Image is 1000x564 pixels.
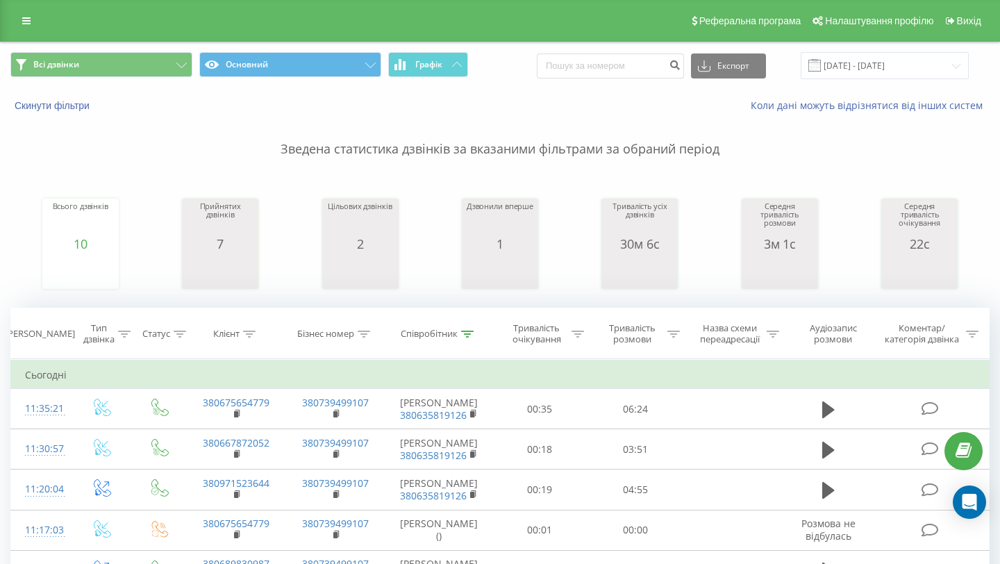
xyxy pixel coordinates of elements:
[297,329,354,340] div: Бізнес номер
[385,510,492,550] td: [PERSON_NAME] ()
[953,486,986,519] div: Open Intercom Messenger
[745,202,815,237] div: Середня тривалість розмови
[10,113,990,158] p: Зведена статистика дзвінків за вказаними фільтрами за обраний період
[401,329,458,340] div: Співробітник
[492,429,588,470] td: 00:18
[302,517,369,530] a: 380739499107
[881,322,962,346] div: Коментар/категорія дзвінка
[83,322,115,346] div: Тип дзвінка
[415,60,442,69] span: Графік
[795,322,871,346] div: Аудіозапис розмови
[400,408,467,422] a: 380635819126
[302,396,369,409] a: 380739499107
[185,237,255,251] div: 7
[885,237,954,251] div: 22с
[696,322,763,346] div: Назва схеми переадресації
[885,202,954,237] div: Середня тривалість очікування
[825,15,933,26] span: Налаштування профілю
[691,53,766,78] button: Експорт
[5,329,75,340] div: [PERSON_NAME]
[400,489,467,502] a: 380635819126
[25,395,58,422] div: 11:35:21
[492,389,588,429] td: 00:35
[328,202,392,237] div: Цільових дзвінків
[53,237,108,251] div: 10
[328,237,392,251] div: 2
[388,52,468,77] button: Графік
[467,202,533,237] div: Дзвонили вперше
[957,15,981,26] span: Вихід
[751,99,990,112] a: Коли дані можуть відрізнятися вiд інших систем
[537,53,684,78] input: Пошук за номером
[185,202,255,237] div: Прийнятих дзвінків
[53,202,108,237] div: Всього дзвінків
[605,237,674,251] div: 30м 6с
[25,436,58,463] div: 11:30:57
[199,52,381,77] button: Основний
[600,322,664,346] div: Тривалість розмови
[587,389,683,429] td: 06:24
[142,329,170,340] div: Статус
[203,517,269,530] a: 380675654779
[203,396,269,409] a: 380675654779
[587,510,683,550] td: 00:00
[587,470,683,510] td: 04:55
[203,476,269,490] a: 380971523644
[801,517,856,542] span: Розмова не відбулась
[467,237,533,251] div: 1
[10,52,192,77] button: Всі дзвінки
[605,202,674,237] div: Тривалість усіх дзвінків
[385,389,492,429] td: [PERSON_NAME]
[203,436,269,449] a: 380667872052
[33,59,79,70] span: Всі дзвінки
[25,476,58,503] div: 11:20:04
[302,436,369,449] a: 380739499107
[302,476,369,490] a: 380739499107
[505,322,569,346] div: Тривалість очікування
[492,510,588,550] td: 00:01
[745,237,815,251] div: 3м 1с
[587,429,683,470] td: 03:51
[10,99,97,112] button: Скинути фільтри
[385,470,492,510] td: [PERSON_NAME]
[699,15,801,26] span: Реферальна програма
[385,429,492,470] td: [PERSON_NAME]
[11,361,990,389] td: Сьогодні
[213,329,240,340] div: Клієнт
[492,470,588,510] td: 00:19
[25,517,58,544] div: 11:17:03
[400,449,467,462] a: 380635819126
